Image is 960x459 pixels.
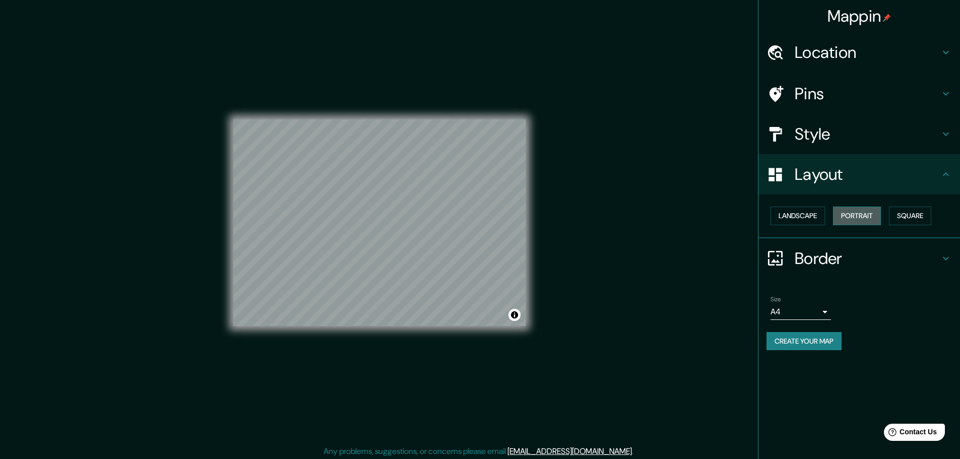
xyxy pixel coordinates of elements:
div: Location [758,32,960,73]
iframe: Help widget launcher [870,420,949,448]
button: Square [889,207,931,225]
button: Toggle attribution [508,309,521,321]
button: Create your map [766,332,842,351]
a: [EMAIL_ADDRESS][DOMAIN_NAME] [507,446,632,456]
div: Border [758,238,960,279]
div: A4 [771,304,831,320]
label: Size [771,295,781,303]
h4: Pins [795,84,940,104]
img: pin-icon.png [883,14,891,22]
canvas: Map [233,119,526,326]
div: . [635,445,637,457]
button: Portrait [833,207,881,225]
h4: Layout [795,164,940,184]
h4: Location [795,42,940,62]
div: Pins [758,74,960,114]
div: Style [758,114,960,154]
h4: Style [795,124,940,144]
button: Landscape [771,207,825,225]
h4: Mappin [827,6,891,26]
div: . [633,445,635,457]
h4: Border [795,248,940,269]
div: Layout [758,154,960,194]
p: Any problems, suggestions, or concerns please email . [324,445,633,457]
